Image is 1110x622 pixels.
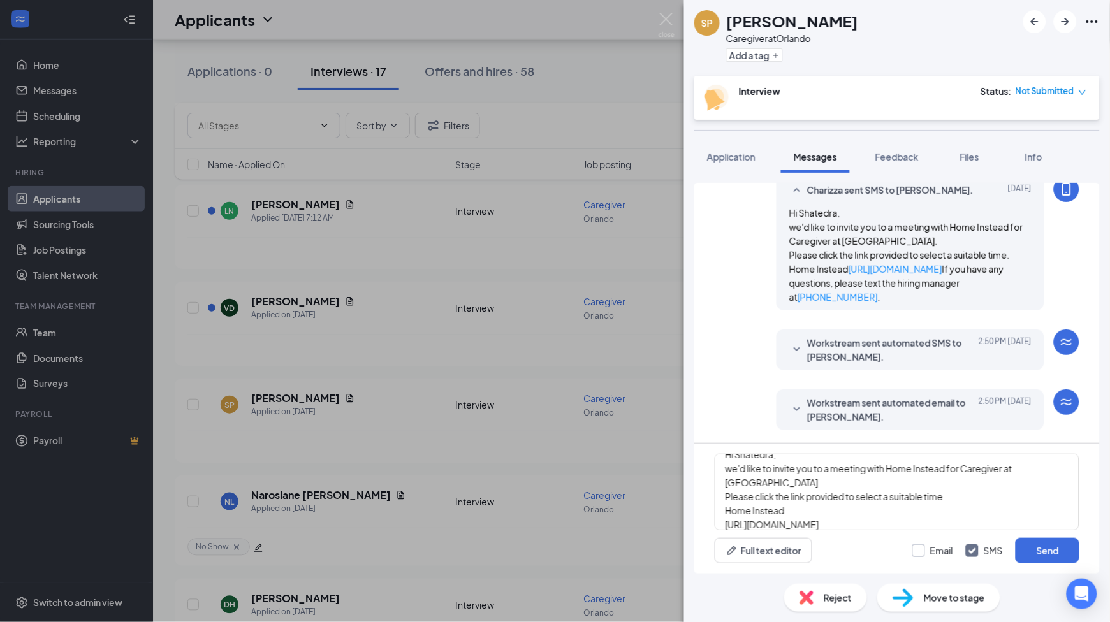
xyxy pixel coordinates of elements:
span: down [1078,88,1087,97]
span: Not Submitted [1016,85,1074,98]
h1: [PERSON_NAME] [726,10,858,32]
svg: SmallChevronUp [789,183,805,198]
svg: WorkstreamLogo [1059,335,1074,350]
span: Files [960,151,979,163]
button: ArrowRight [1054,10,1077,33]
svg: SmallChevronDown [789,342,805,358]
a: [PHONE_NUMBER] [798,291,878,303]
button: ArrowLeftNew [1023,10,1046,33]
button: Send [1016,538,1079,563]
span: Application [707,151,756,163]
svg: ArrowRight [1058,14,1073,29]
span: Workstream sent automated email to [PERSON_NAME]. [807,396,974,424]
span: Reject [824,591,852,605]
textarea: Hi Shatedra, we'd like to invite you to a meeting with Home Instead for Caregiver at [GEOGRAPHIC_... [715,454,1079,530]
span: Move to stage [924,591,985,605]
svg: Ellipses [1084,14,1100,29]
span: Workstream sent automated SMS to [PERSON_NAME]. [807,336,974,364]
span: Info [1025,151,1042,163]
span: Charizza sent SMS to [PERSON_NAME]. [807,183,974,198]
svg: MobileSms [1059,182,1074,197]
svg: WorkstreamLogo [1059,394,1074,410]
span: [DATE] [1008,183,1032,198]
span: Messages [794,151,837,163]
svg: SmallChevronDown [789,402,805,417]
svg: Pen [726,544,738,557]
span: [DATE] 2:50 PM [979,336,1032,364]
button: PlusAdd a tag [726,48,783,62]
svg: ArrowLeftNew [1027,14,1042,29]
a: [URL][DOMAIN_NAME] [849,263,942,275]
span: Hi Shatedra, we'd like to invite you to a meeting with Home Instead for Caregiver at [GEOGRAPHIC_... [789,207,1023,303]
div: Open Intercom Messenger [1067,579,1097,609]
div: Status : [981,85,1012,98]
b: Interview [739,85,780,97]
button: Full text editorPen [715,538,812,563]
div: Caregiver at Orlando [726,32,858,45]
span: Feedback [875,151,919,163]
svg: Plus [772,52,780,59]
span: [DATE] 2:50 PM [979,396,1032,424]
div: SP [701,17,713,29]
